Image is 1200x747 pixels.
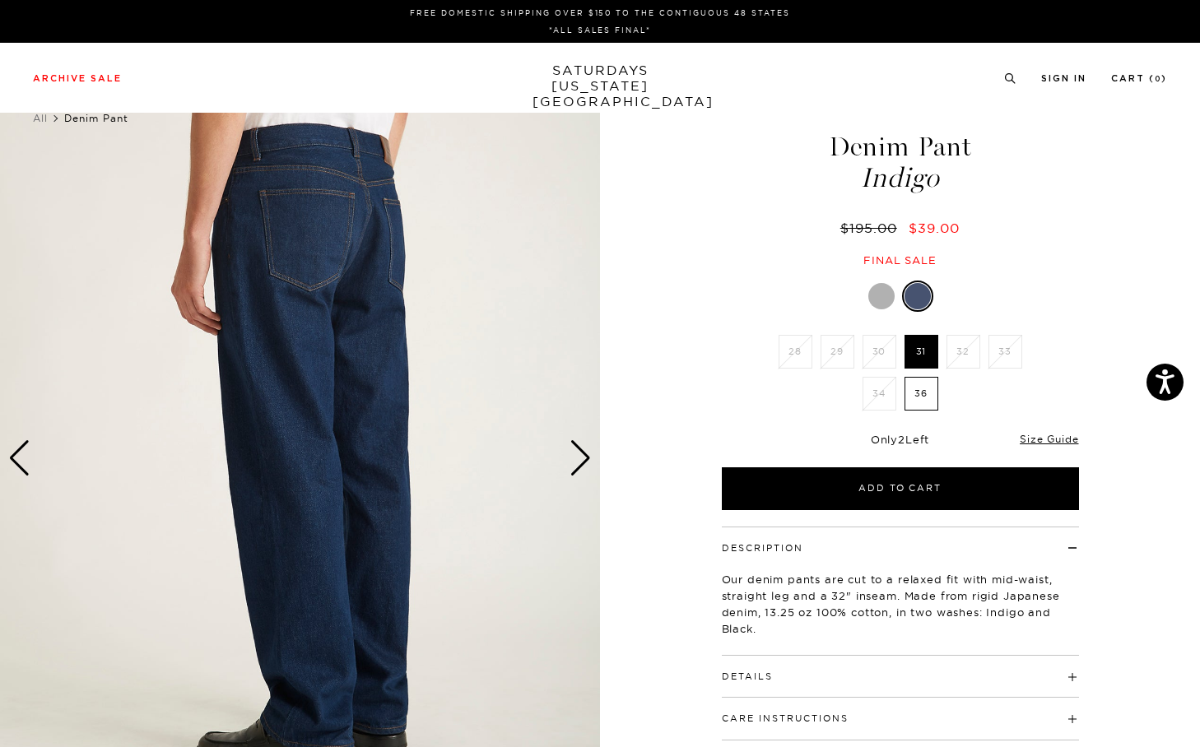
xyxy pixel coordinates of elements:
[1155,76,1161,83] small: 0
[722,433,1079,447] div: Only Left
[1020,433,1078,445] a: Size Guide
[40,24,1160,36] p: *ALL SALES FINAL*
[905,335,938,369] label: 31
[8,440,30,476] div: Previous slide
[722,571,1079,637] p: Our denim pants are cut to a relaxed fit with mid-waist, straight leg and a 32" inseam. Made from...
[40,7,1160,19] p: FREE DOMESTIC SHIPPING OVER $150 TO THE CONTIGUOUS 48 STATES
[719,165,1081,192] span: Indigo
[722,544,803,553] button: Description
[905,377,938,411] label: 36
[719,133,1081,192] h1: Denim Pant
[533,63,668,109] a: SATURDAYS[US_STATE][GEOGRAPHIC_DATA]
[840,220,904,236] del: $195.00
[64,112,128,124] span: Denim Pant
[1111,74,1167,83] a: Cart (0)
[33,74,122,83] a: Archive Sale
[33,112,48,124] a: All
[909,220,960,236] span: $39.00
[570,440,592,476] div: Next slide
[719,253,1081,267] div: Final sale
[898,433,905,446] span: 2
[722,714,849,723] button: Care Instructions
[722,467,1079,510] button: Add to Cart
[722,672,773,681] button: Details
[1041,74,1086,83] a: Sign In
